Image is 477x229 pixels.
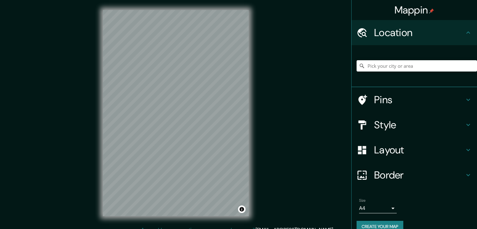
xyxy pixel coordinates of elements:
canvas: Map [103,10,249,216]
div: A4 [359,203,397,213]
button: Toggle attribution [238,205,246,213]
h4: Border [374,169,464,181]
div: Location [352,20,477,45]
h4: Layout [374,144,464,156]
div: Style [352,112,477,137]
input: Pick your city or area [357,60,477,72]
label: Size [359,198,366,203]
h4: Mappin [395,4,434,16]
h4: Location [374,26,464,39]
div: Pins [352,87,477,112]
h4: Style [374,119,464,131]
div: Layout [352,137,477,162]
div: Border [352,162,477,188]
iframe: Help widget launcher [421,205,470,222]
img: pin-icon.png [429,8,434,13]
h4: Pins [374,93,464,106]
